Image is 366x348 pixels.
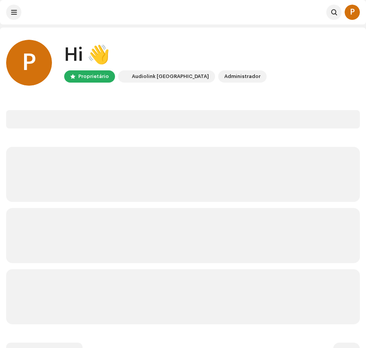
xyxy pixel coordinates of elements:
[224,72,261,81] div: Administrador
[345,5,360,20] div: P
[132,72,209,81] div: Audiolink [GEOGRAPHIC_DATA]
[120,72,129,81] img: 730b9dfe-18b5-4111-b483-f30b0c182d82
[78,72,109,81] div: Proprietário
[6,40,52,86] div: P
[64,43,267,67] div: Hi 👋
